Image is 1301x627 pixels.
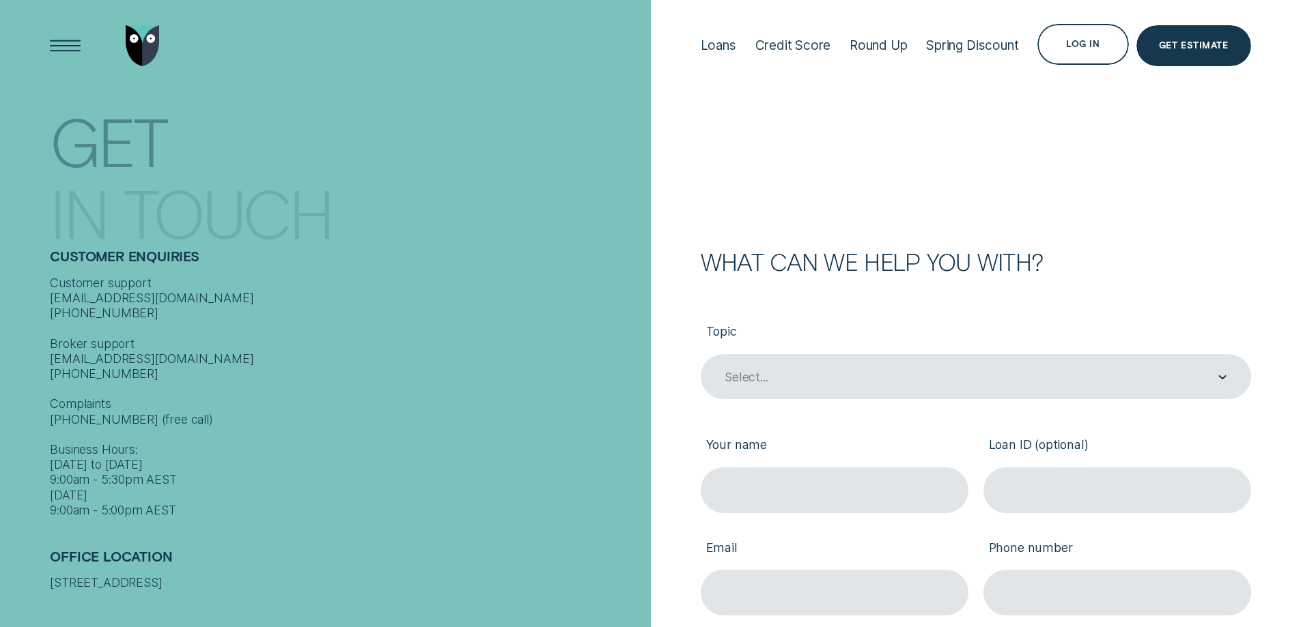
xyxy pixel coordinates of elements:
[50,248,643,276] h2: Customer Enquiries
[50,91,643,218] h1: Get In Touch
[50,549,643,576] h2: Office Location
[701,250,1251,273] h2: What can we help you with?
[1037,24,1128,65] button: Log in
[725,370,768,385] div: Select...
[701,312,1251,353] label: Topic
[701,528,968,570] label: Email
[45,25,86,66] button: Open Menu
[983,528,1251,570] label: Phone number
[701,426,968,467] label: Your name
[50,575,643,590] div: [STREET_ADDRESS]
[1136,25,1251,66] a: Get Estimate
[755,38,831,53] div: Credit Score
[126,25,160,66] img: Wisr
[701,38,736,53] div: Loans
[50,108,167,172] div: Get
[850,38,908,53] div: Round Up
[50,181,107,244] div: In
[983,426,1251,467] label: Loan ID (optional)
[926,38,1018,53] div: Spring Discount
[50,276,643,519] div: Customer support [EMAIL_ADDRESS][DOMAIN_NAME] [PHONE_NUMBER] Broker support [EMAIL_ADDRESS][DOMAI...
[124,181,333,244] div: Touch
